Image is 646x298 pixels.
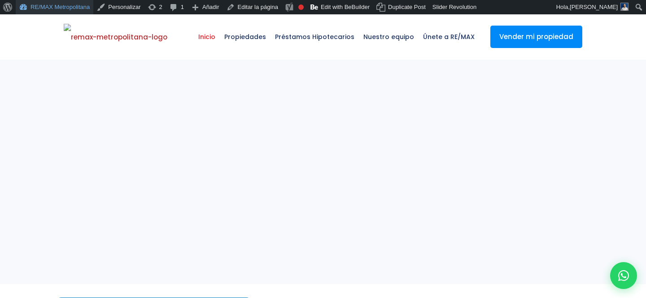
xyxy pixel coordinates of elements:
[64,14,167,59] a: RE/MAX Metropolitana
[194,23,220,50] span: Inicio
[64,24,167,51] img: remax-metropolitana-logo
[490,26,582,48] a: Vender mi propiedad
[194,14,220,59] a: Inicio
[432,4,476,10] span: Slider Revolution
[220,23,271,50] span: Propiedades
[271,14,359,59] a: Préstamos Hipotecarios
[359,14,419,59] a: Nuestro equipo
[220,14,271,59] a: Propiedades
[359,23,419,50] span: Nuestro equipo
[271,23,359,50] span: Préstamos Hipotecarios
[298,4,304,10] div: Focus keyphrase not set
[419,14,479,59] a: Únete a RE/MAX
[419,23,479,50] span: Únete a RE/MAX
[570,4,618,10] span: [PERSON_NAME]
